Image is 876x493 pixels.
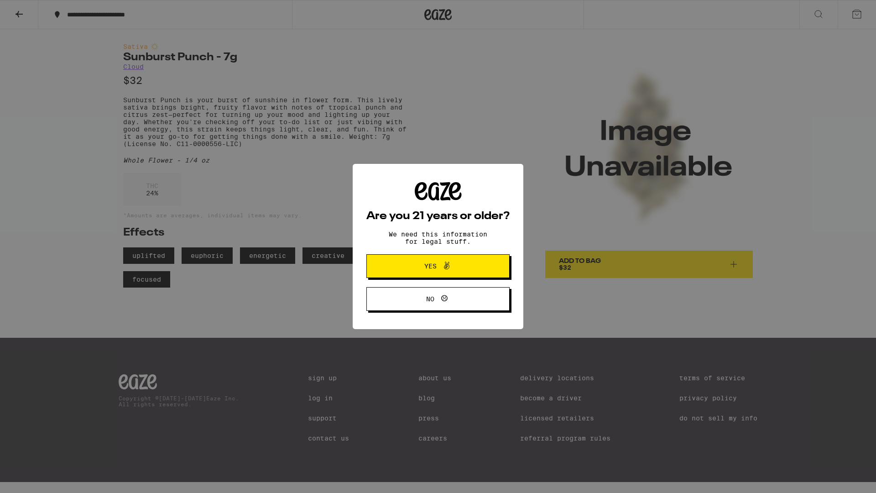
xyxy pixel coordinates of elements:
[819,466,867,488] iframe: Opens a widget where you can find more information
[366,287,510,311] button: No
[381,231,495,245] p: We need this information for legal stuff.
[366,254,510,278] button: Yes
[424,263,437,269] span: Yes
[366,211,510,222] h2: Are you 21 years or older?
[426,296,434,302] span: No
